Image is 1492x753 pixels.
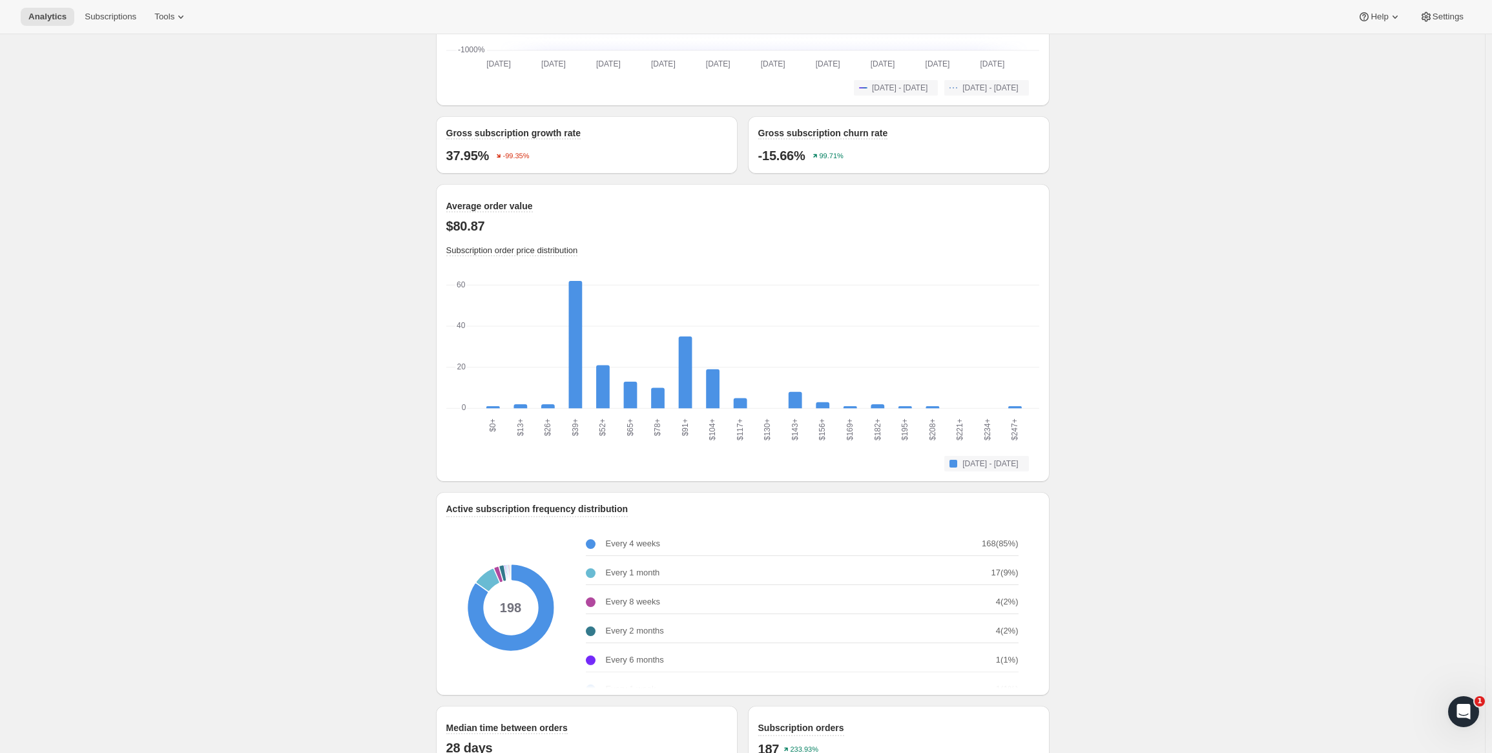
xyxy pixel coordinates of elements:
p: Every 1 month [606,566,660,579]
text: $130+ [763,418,772,440]
rect: Aug 02, 2025 - Aug 31, 2025-0 8 [788,392,802,409]
text: $221+ [955,418,964,440]
p: 4 ( 2 %) [996,595,1019,608]
text: [DATE] [596,59,621,68]
text: $78+ [653,418,662,436]
span: Gross subscription churn rate [758,128,888,138]
text: 0 [461,403,466,412]
p: Every 6 months [606,654,664,666]
p: 17 ( 9 %) [991,566,1019,579]
span: Settings [1433,12,1464,22]
g: $169+: Aug 02, 2025 - Aug 31, 2025 1 [836,281,864,409]
span: [DATE] - [DATE] [872,83,927,93]
rect: Aug 02, 2025 - Aug 31, 2025-0 62 [568,281,582,409]
p: Every 8 weeks [606,595,661,608]
text: $39+ [570,418,579,436]
span: Gross subscription growth rate [446,128,581,138]
span: [DATE] - [DATE] [962,83,1018,93]
text: -99.35% [503,152,530,160]
rect: Aug 02, 2025 - Aug 31, 2025-0 0 [953,281,967,282]
rect: Aug 02, 2025 - Aug 31, 2025-0 5 [733,398,747,409]
rect: Aug 02, 2025 - Aug 31, 2025-0 19 [706,369,720,409]
g: $0+: Aug 02, 2025 - Aug 31, 2025 1 [479,281,507,409]
text: $208+ [927,418,937,440]
g: $130+: Aug 02, 2025 - Aug 31, 2025 0 [754,281,782,408]
rect: Aug 02, 2025 - Aug 31, 2025-0 0 [980,281,994,282]
g: $247+: Aug 02, 2025 - Aug 31, 2025 1 [1001,281,1029,409]
rect: Aug 02, 2025 - Aug 31, 2025-0 13 [623,382,637,409]
p: 4 ( 2 %) [996,624,1019,637]
text: 60 [457,280,466,289]
rect: Aug 02, 2025 - Aug 31, 2025-0 1 [926,406,939,409]
rect: Aug 02, 2025 - Aug 31, 2025-0 3 [816,402,829,410]
text: 20 [457,362,466,371]
rect: Aug 02, 2025 - Aug 31, 2025-0 1 [898,406,911,409]
span: Help [1371,12,1388,22]
g: $156+: Aug 02, 2025 - Aug 31, 2025 3 [809,281,836,409]
p: -15.66% [758,148,805,163]
g: $221+: Aug 02, 2025 - Aug 31, 2025 0 [946,281,974,408]
span: [DATE] - [DATE] [962,459,1018,469]
text: [DATE] [705,59,730,68]
g: $78+: Aug 02, 2025 - Aug 31, 2025 10 [644,281,672,409]
text: $26+ [543,418,552,436]
span: Subscription orders [758,723,844,733]
g: $182+: Aug 02, 2025 - Aug 31, 2025 2 [864,281,891,409]
button: [DATE] - [DATE] [944,456,1028,471]
text: [DATE] [541,59,566,68]
rect: Aug 02, 2025 - Aug 31, 2025-0 35 [678,336,692,409]
text: $234+ [982,418,991,440]
rect: Aug 02, 2025 - Aug 31, 2025-0 21 [596,365,610,409]
rect: Aug 02, 2025 - Aug 31, 2025-0 0 [761,281,774,282]
g: $52+: Aug 02, 2025 - Aug 31, 2025 21 [589,281,617,409]
rect: Aug 02, 2025 - Aug 31, 2025-0 1 [1008,406,1022,409]
button: Subscriptions [77,8,144,26]
button: Analytics [21,8,74,26]
span: Subscriptions [85,12,136,22]
text: $182+ [873,418,882,440]
g: $104+: Aug 02, 2025 - Aug 31, 2025 19 [699,281,727,409]
g: $143+: Aug 02, 2025 - Aug 31, 2025 8 [782,281,809,409]
text: $91+ [680,418,689,436]
g: $26+: Aug 02, 2025 - Aug 31, 2025 2 [534,281,562,409]
p: 37.95% [446,148,490,163]
span: Active subscription frequency distribution [446,504,628,514]
text: $13+ [515,418,524,436]
button: [DATE] - [DATE] [854,80,938,96]
text: $104+ [708,418,717,440]
text: [DATE] [650,59,675,68]
iframe: Intercom live chat [1448,696,1479,727]
span: Subscription order price distribution [446,245,578,255]
text: [DATE] [980,59,1004,68]
g: $13+: Aug 02, 2025 - Aug 31, 2025 2 [506,281,534,409]
text: [DATE] [815,59,840,68]
span: Analytics [28,12,67,22]
p: Every 2 months [606,624,664,637]
g: $65+: Aug 02, 2025 - Aug 31, 2025 13 [616,281,644,409]
g: $91+: Aug 02, 2025 - Aug 31, 2025 35 [672,281,699,409]
p: Every 4 weeks [606,537,661,550]
text: $117+ [735,418,744,440]
text: $156+ [818,418,827,440]
g: $208+: Aug 02, 2025 - Aug 31, 2025 1 [918,281,946,409]
p: 168 ( 85 %) [982,537,1018,550]
text: $65+ [625,418,634,436]
p: $80.87 [446,218,1039,234]
button: [DATE] - [DATE] [944,80,1028,96]
text: $195+ [900,418,909,440]
span: Median time between orders [446,723,568,733]
text: $169+ [845,418,855,440]
text: $52+ [598,418,607,436]
rect: Aug 02, 2025 - Aug 31, 2025-0 2 [541,404,554,409]
rect: Aug 02, 2025 - Aug 31, 2025-0 10 [651,387,665,409]
text: -1000% [458,45,485,54]
text: $143+ [790,418,799,440]
g: $39+: Aug 02, 2025 - Aug 31, 2025 62 [561,281,589,409]
text: 40 [457,321,466,330]
p: 1 ( 1 %) [996,654,1019,666]
span: Tools [154,12,174,22]
span: 1 [1475,696,1485,707]
span: Average order value [446,201,533,211]
text: [DATE] [486,59,511,68]
text: $0+ [488,418,497,431]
